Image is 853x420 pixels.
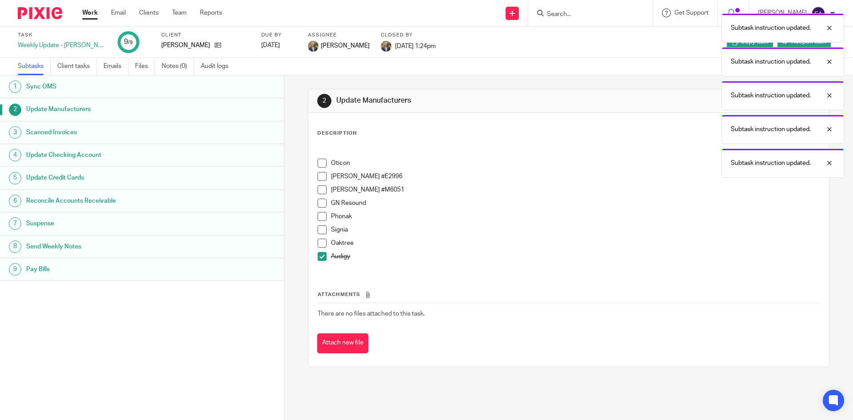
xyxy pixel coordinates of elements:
div: 3 [9,126,21,139]
div: 2 [9,104,21,116]
span: [DATE] 1:24pm [395,43,436,49]
h1: Pay Bills [26,263,192,276]
div: 5 [9,172,21,184]
label: Assignee [308,32,370,39]
a: Team [172,8,187,17]
p: Subtask instruction updated. [731,24,811,32]
small: /9 [128,40,133,45]
div: 9 [124,37,133,47]
img: Pixie [18,7,62,19]
p: Subtask instruction updated. [731,159,811,168]
p: Oticon [331,159,819,168]
h1: Update Checking Account [26,148,192,162]
label: Closed by [381,32,436,39]
a: Audit logs [201,58,235,75]
h1: Suspense [26,217,192,230]
div: [DATE] [261,41,297,50]
a: Reports [200,8,222,17]
button: Attach new file [317,333,368,353]
div: 2 [317,94,331,108]
h1: Scanned Invoices [26,126,192,139]
a: Clients [139,8,159,17]
p: Audigy [331,252,819,261]
a: Files [135,58,155,75]
p: Signia [331,225,819,234]
img: image.jpg [381,41,391,52]
span: [PERSON_NAME] [321,41,370,50]
label: Client [161,32,250,39]
h1: Send Weekly Notes [26,240,192,253]
label: Task [18,32,107,39]
div: 6 [9,195,21,207]
div: 4 [9,149,21,161]
div: 8 [9,240,21,253]
p: [PERSON_NAME] [161,41,210,50]
p: [PERSON_NAME] #E2996 [331,172,819,181]
p: Subtask instruction updated. [731,57,811,66]
a: Notes (0) [162,58,194,75]
p: Subtask instruction updated. [731,125,811,134]
h1: Sync OMS [26,80,192,93]
div: 9 [9,263,21,276]
p: Description [317,130,357,137]
h1: Update Credit Cards [26,171,192,184]
div: 7 [9,217,21,230]
a: Email [111,8,126,17]
span: There are no files attached to this task. [318,311,425,317]
img: image.jpg [308,41,319,52]
img: svg%3E [811,6,825,20]
div: 1 [9,80,21,93]
div: Weekly Update - [PERSON_NAME] [18,41,107,50]
h1: Reconcile Accounts Receivable [26,194,192,208]
a: Emails [104,58,128,75]
a: Subtasks [18,58,51,75]
p: [PERSON_NAME] #M6051 [331,185,819,194]
h1: Update Manufacturers [26,103,192,116]
label: Due by [261,32,297,39]
h1: Update Manufacturers [336,96,588,105]
p: Phonak [331,212,819,221]
p: Oaktree [331,239,819,248]
p: Subtask instruction updated. [731,91,811,100]
p: GN Resound [331,199,819,208]
span: Attachments [318,292,360,297]
a: Client tasks [57,58,97,75]
a: Work [82,8,98,17]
